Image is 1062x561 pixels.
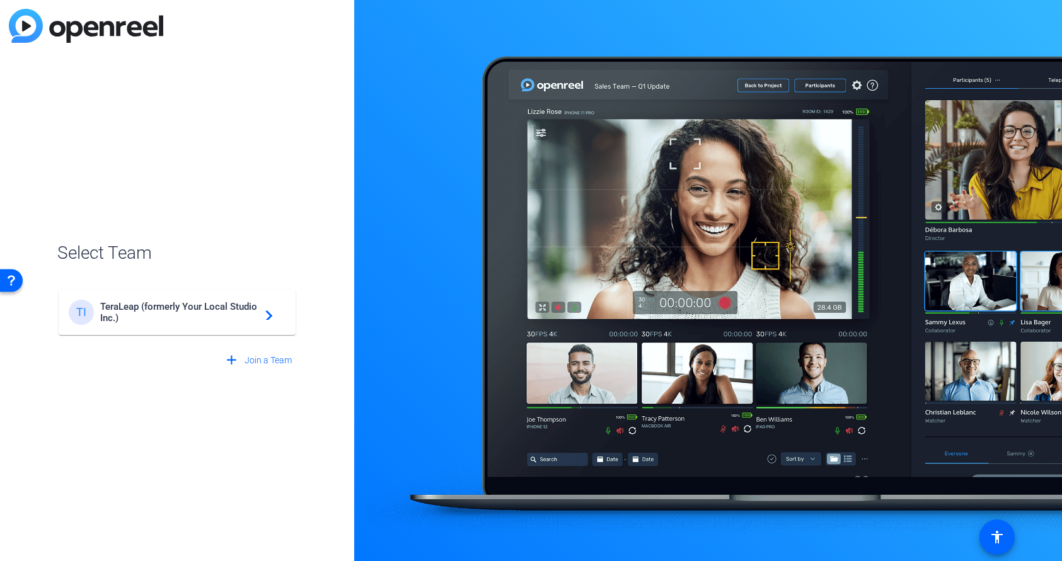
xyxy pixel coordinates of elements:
[9,9,163,43] img: blue-gradient.svg
[990,530,1005,545] mat-icon: accessibility
[100,301,258,324] span: TeraLeap (formerly Your Local Studio Inc.)
[69,300,94,325] div: TI
[224,353,240,368] mat-icon: add
[219,349,297,371] button: Join a Team
[245,354,292,367] span: Join a Team
[57,240,297,266] span: Select Team
[258,305,273,320] mat-icon: navigate_next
